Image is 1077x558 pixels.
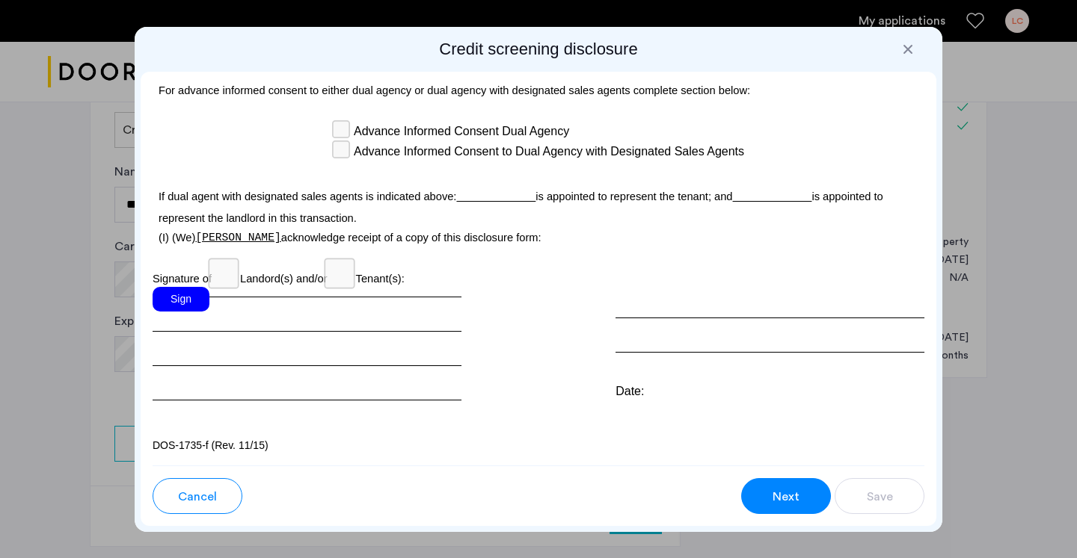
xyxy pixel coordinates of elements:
[153,478,242,514] button: button
[153,70,924,106] p: For advance informed consent to either dual agency or dual agency with designated sales agents co...
[195,232,280,244] span: [PERSON_NAME]
[141,39,936,60] h2: Credit screening disclosure
[153,178,924,229] p: If dual agent with designated sales agents is indicated above: is appointed to represent the tena...
[153,287,209,311] div: Sign
[354,123,569,140] span: Advance Informed Consent Dual Agency
[153,438,924,453] p: DOS-1735-f (Rev. 11/15)
[153,262,924,287] p: Signature of Landord(s) and/or Tenant(s):
[616,382,924,400] div: Date:
[354,143,744,161] span: Advance Informed Consent to Dual Agency with Designated Sales Agents
[178,488,217,506] span: Cancel
[741,478,831,514] button: button
[153,229,924,246] p: (I) (We) acknowledge receipt of a copy of this disclosure form:
[867,488,893,506] span: Save
[773,488,800,506] span: Next
[835,478,924,514] button: button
